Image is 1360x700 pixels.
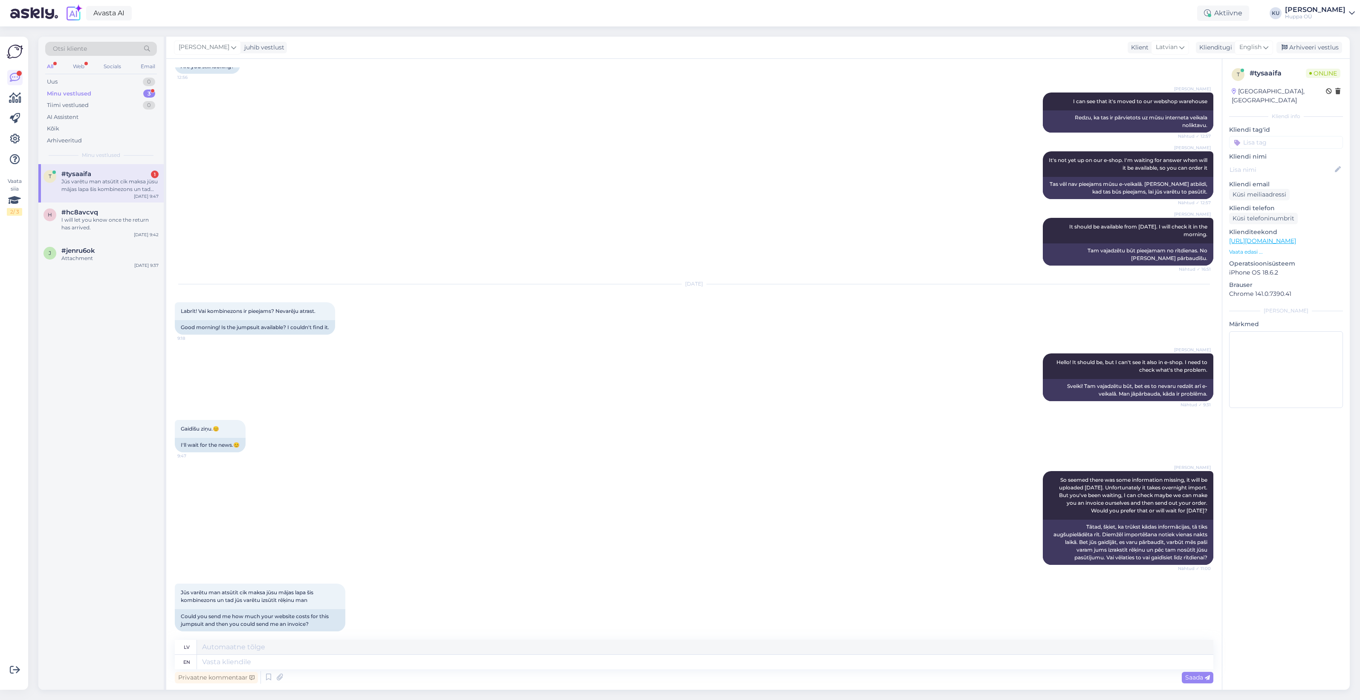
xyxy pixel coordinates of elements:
[1306,69,1340,78] span: Online
[7,43,23,60] img: Askly Logo
[47,136,82,145] div: Arhiveeritud
[1178,565,1211,572] span: Nähtud ✓ 11:00
[177,74,209,81] span: 12:56
[1056,359,1209,373] span: Hello! It should be, but I can't see it also in e-shop. I need to check what's the problem.
[45,61,55,72] div: All
[1174,211,1211,217] span: [PERSON_NAME]
[1276,42,1342,53] div: Arhiveeri vestlus
[1229,237,1296,245] a: [URL][DOMAIN_NAME]
[1229,113,1343,120] div: Kliendi info
[49,250,51,256] span: j
[61,208,98,216] span: #hc8avcvq
[143,78,155,86] div: 0
[139,61,157,72] div: Email
[175,672,258,683] div: Privaatne kommentaar
[181,589,315,603] span: Jūs varētu man atsūtīt cik maksa jūsu mājas lapa šis kombinezons un tad jūs varētu izsūtīt rēķinu...
[1174,145,1211,151] span: [PERSON_NAME]
[1073,98,1207,104] span: I can see that it's moved to our webshop warehouse
[53,44,87,53] span: Otsi kliente
[1230,165,1333,174] input: Lisa nimi
[1285,13,1346,20] div: Huppa OÜ
[134,262,159,269] div: [DATE] 9:37
[1174,347,1211,353] span: [PERSON_NAME]
[1179,266,1211,272] span: Nähtud ✓ 16:51
[183,655,190,669] div: en
[134,231,159,238] div: [DATE] 9:42
[1156,43,1178,52] span: Latvian
[71,61,86,72] div: Web
[47,113,78,121] div: AI Assistent
[61,170,91,178] span: #tysaaifa
[47,78,58,86] div: Uus
[1174,86,1211,92] span: [PERSON_NAME]
[1049,157,1209,171] span: It's not yet up on our e-shop. I'm waiting for answer when will it be available, so you can order it
[1178,133,1211,139] span: Nähtud ✓ 12:57
[7,177,22,216] div: Vaata siia
[61,255,159,262] div: Attachment
[49,173,52,179] span: t
[151,171,159,178] div: 1
[1229,213,1298,224] div: Küsi telefoninumbrit
[1196,43,1232,52] div: Klienditugi
[47,90,91,98] div: Minu vestlused
[1043,379,1213,401] div: Sveiki! Tam vajadzētu būt, bet es to nevaru redzēt arī e-veikalā. Man jāpārbauda, ​​kāda ir probl...
[181,308,315,314] span: Labrīt! Vai kombinezons ir pieejams? Nevarēju atrast.
[1059,477,1209,514] span: So seemed there was some information missing, it will be uploaded [DATE]. Unfortunately it takes ...
[179,43,229,52] span: [PERSON_NAME]
[1128,43,1149,52] div: Klient
[61,216,159,231] div: I will let you know once the return has arrived.
[175,280,1213,288] div: [DATE]
[181,425,219,432] span: Gaidīšu ziņu.😊
[241,43,284,52] div: juhib vestlust
[1229,248,1343,256] p: Vaata edasi ...
[1043,110,1213,133] div: Redzu, ka tas ir pārvietots uz mūsu interneta veikala noliktavu.
[1229,152,1343,161] p: Kliendi nimi
[1229,125,1343,134] p: Kliendi tag'id
[177,335,209,341] span: 9:18
[47,124,59,133] div: Kõik
[175,320,335,335] div: Good morning! Is the jumpsuit available? I couldn't find it.
[1250,68,1306,78] div: # tysaaifa
[175,438,246,452] div: I'll wait for the news.😊
[184,640,190,654] div: lv
[1229,281,1343,289] p: Brauser
[7,208,22,216] div: 2 / 3
[134,193,159,200] div: [DATE] 9:47
[1232,87,1326,105] div: [GEOGRAPHIC_DATA], [GEOGRAPHIC_DATA]
[1179,402,1211,408] span: Nähtud ✓ 9:31
[48,211,52,218] span: h
[61,178,159,193] div: Jūs varētu man atsūtīt cik maksa jūsu mājas lapa šis kombinezons un tad jūs varētu izsūtīt rēķinu...
[1043,520,1213,565] div: Tātad, šķiet, ka trūkst kādas informācijas, tā tiks augšupielādēta rīt. Diemžēl importēšana notie...
[1239,43,1262,52] span: English
[1285,6,1355,20] a: [PERSON_NAME]Huppa OÜ
[1043,243,1213,266] div: Tam vajadzētu būt pieejamam no rītdienas. No [PERSON_NAME] pārbaudīšu.
[1229,289,1343,298] p: Chrome 141.0.7390.41
[1229,268,1343,277] p: iPhone OS 18.6.2
[65,4,83,22] img: explore-ai
[1229,307,1343,315] div: [PERSON_NAME]
[1229,189,1290,200] div: Küsi meiliaadressi
[1229,259,1343,268] p: Operatsioonisüsteem
[1174,464,1211,471] span: [PERSON_NAME]
[175,609,345,631] div: Could you send me how much your website costs for this jumpsuit and then you could send me an inv...
[1043,177,1213,199] div: Tas vēl nav pieejams mūsu e-veikalā. [PERSON_NAME] atbildi, kad tas būs pieejams, lai jūs varētu ...
[1229,228,1343,237] p: Klienditeekond
[177,453,209,459] span: 9:47
[61,247,95,255] span: #jenru6ok
[177,632,209,638] span: 11:12
[143,90,155,98] div: 3
[86,6,132,20] a: Avasta AI
[1229,204,1343,213] p: Kliendi telefon
[102,61,123,72] div: Socials
[1069,223,1209,237] span: It should be available from [DATE]. I will check it in the morning.
[1178,200,1211,206] span: Nähtud ✓ 12:57
[1185,674,1210,681] span: Saada
[1229,180,1343,189] p: Kliendi email
[1229,320,1343,329] p: Märkmed
[143,101,155,110] div: 0
[47,101,89,110] div: Tiimi vestlused
[1197,6,1249,21] div: Aktiivne
[1229,136,1343,149] input: Lisa tag
[1270,7,1282,19] div: KU
[82,151,120,159] span: Minu vestlused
